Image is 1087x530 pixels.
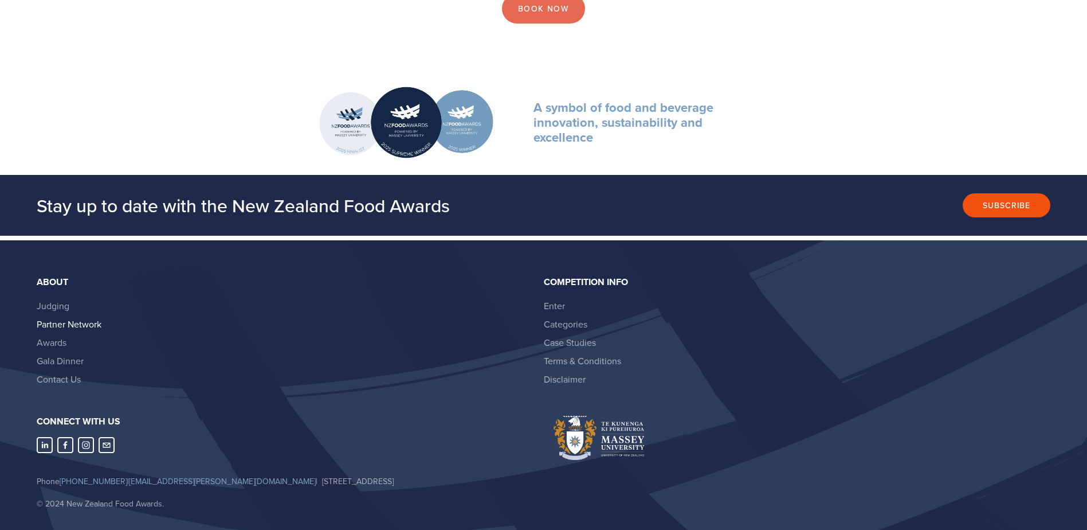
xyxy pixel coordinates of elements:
[37,318,101,330] a: Partner Network
[99,437,115,453] a: nzfoodawards@massey.ac.nz
[37,474,534,489] p: Phone | | [STREET_ADDRESS]
[544,373,586,385] a: Disclaimer
[544,277,1041,287] div: Competition Info
[37,437,53,453] a: LinkedIn
[37,299,69,312] a: Judging
[37,497,534,511] p: © 2024 New Zealand Food Awards.
[37,277,534,287] div: About
[37,373,81,385] a: Contact Us
[37,416,534,427] h3: Connect with us
[57,437,73,453] a: Abbie Harris
[37,194,706,217] h2: Stay up to date with the New Zealand Food Awards
[533,98,717,147] strong: A symbol of food and beverage innovation, sustainability and excellence
[37,354,84,367] a: Gala Dinner
[37,336,66,349] a: Awards
[544,299,565,312] a: Enter
[963,193,1050,217] button: Subscribe
[544,354,621,367] a: Terms & Conditions
[60,476,127,487] a: [PHONE_NUMBER]
[544,336,596,349] a: Case Studies
[129,476,316,487] a: [EMAIL_ADDRESS][PERSON_NAME][DOMAIN_NAME]
[78,437,94,453] a: Instagram
[544,318,587,330] a: Categories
